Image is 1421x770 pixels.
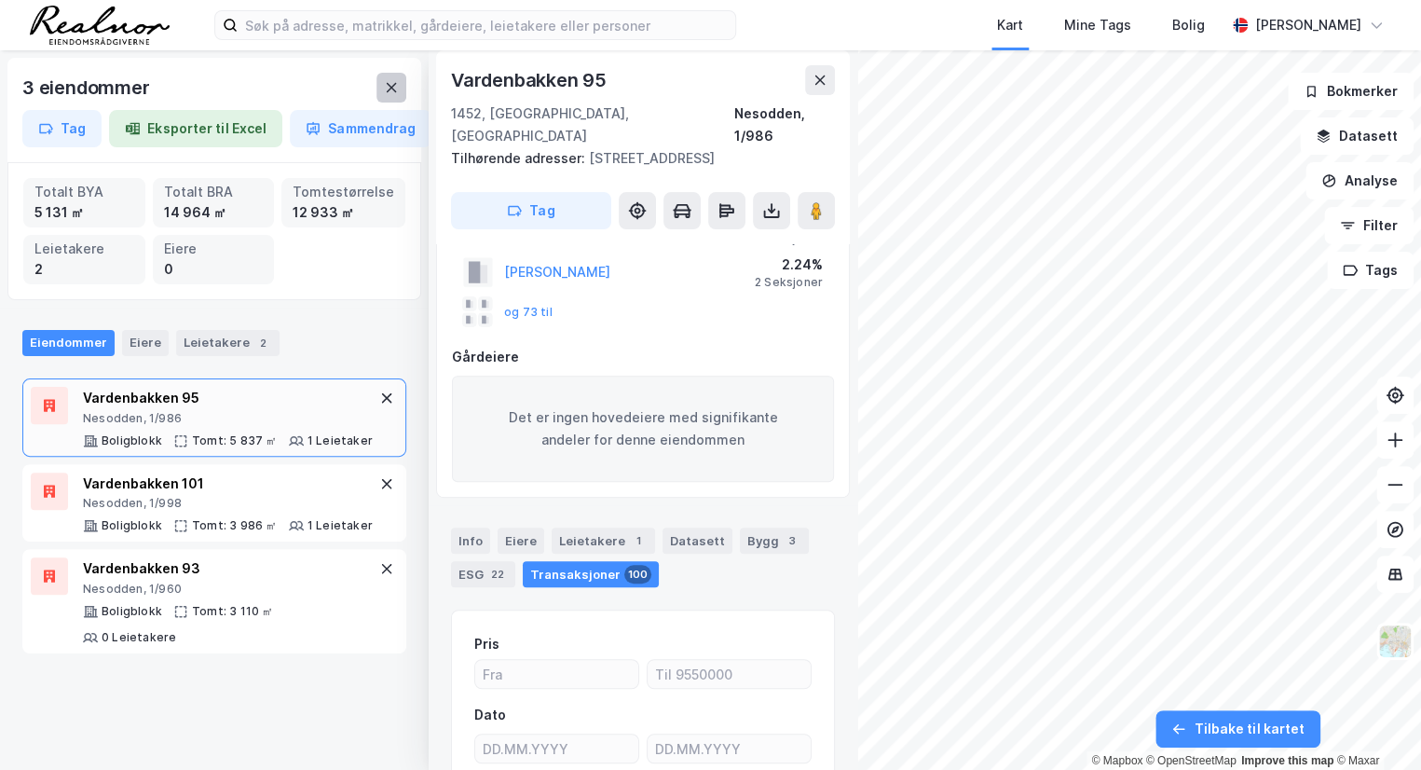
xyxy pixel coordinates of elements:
div: [PERSON_NAME] [1255,14,1361,36]
button: Tilbake til kartet [1155,710,1320,748]
div: Nesodden, 1/960 [83,582,376,597]
div: 2 [253,334,272,352]
div: Leietakere [552,528,655,554]
div: Tomt: 3 110 ㎡ [192,604,274,619]
input: DD.MM.YYYY [475,735,638,763]
div: Kart [997,14,1023,36]
button: Datasett [1300,117,1414,155]
div: Vardenbakken 95 [83,387,373,409]
div: Nesodden, 1/998 [83,496,373,511]
div: Boligblokk [102,604,162,619]
div: ESG [451,561,515,587]
div: 1 [629,531,648,550]
div: Pris [474,633,499,655]
div: Gårdeiere [452,346,834,368]
div: Eiere [164,239,264,259]
img: realnor-logo.934646d98de889bb5806.png [30,6,170,45]
div: Leietakere [176,330,280,356]
button: Bokmerker [1288,73,1414,110]
div: Leietakere [34,239,134,259]
div: 1 Leietaker [307,433,373,448]
div: Tomt: 5 837 ㎡ [192,433,278,448]
iframe: Chat Widget [1328,681,1421,770]
div: 2 Seksjoner [755,275,823,290]
button: Tag [451,192,611,229]
div: Det er ingen hovedeiere med signifikante andeler for denne eiendommen [452,376,834,482]
div: 14 964 ㎡ [164,202,264,223]
a: OpenStreetMap [1146,754,1237,767]
div: 1 Leietaker [307,518,373,533]
div: Vardenbakken 95 [451,65,610,95]
div: 100 [624,565,651,584]
div: Boligblokk [102,518,162,533]
div: Datasett [663,528,732,554]
div: 3 eiendommer [22,73,154,103]
button: Filter [1324,207,1414,244]
div: [STREET_ADDRESS] [451,147,820,170]
div: Bolig [1172,14,1205,36]
div: Eiere [122,330,169,356]
div: Info [451,528,490,554]
button: Tags [1327,252,1414,289]
div: Mine Tags [1064,14,1131,36]
div: 3 [783,531,801,550]
div: Bygg [740,528,809,554]
div: 5 131 ㎡ [34,202,134,223]
div: Kontrollprogram for chat [1328,681,1421,770]
a: Improve this map [1241,754,1333,767]
div: Boligblokk [102,433,162,448]
div: Transaksjoner [523,561,659,587]
div: 2.24% [755,254,823,276]
div: 0 [164,259,264,280]
button: Sammendrag [290,110,431,147]
input: Fra [475,660,638,688]
a: Mapbox [1091,754,1142,767]
div: Totalt BYA [34,182,134,202]
input: DD.MM.YYYY [648,735,811,763]
input: Søk på adresse, matrikkel, gårdeiere, leietakere eller personer [238,11,735,39]
input: Til 9550000 [648,660,811,688]
div: Eiendommer [22,330,115,356]
div: Totalt BRA [164,182,264,202]
div: Nesodden, 1/986 [734,103,835,147]
div: Nesodden, 1/986 [83,411,373,426]
div: Vardenbakken 93 [83,557,376,580]
button: Analyse [1305,162,1414,199]
div: Eiere [498,528,544,554]
div: 0 Leietakere [102,630,176,645]
button: Tag [22,110,102,147]
img: Z [1377,624,1413,659]
div: 1452, [GEOGRAPHIC_DATA], [GEOGRAPHIC_DATA] [451,103,734,147]
div: Tomt: 3 986 ㎡ [192,518,278,533]
div: Vardenbakken 101 [83,473,373,495]
div: 12 933 ㎡ [293,202,394,223]
div: 22 [487,565,508,584]
span: Tilhørende adresser: [451,150,589,166]
button: Eksporter til Excel [109,110,282,147]
div: Tomtestørrelse [293,182,394,202]
div: 2 [34,259,134,280]
div: Dato [474,704,506,726]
